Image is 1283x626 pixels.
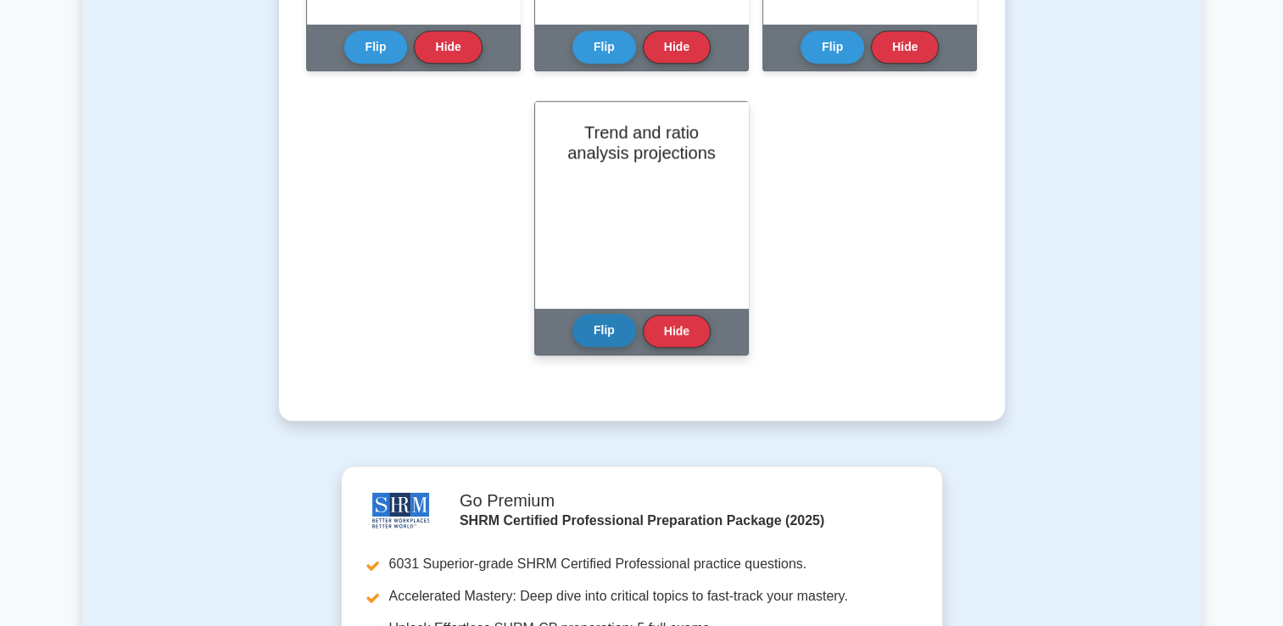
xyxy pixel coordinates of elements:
button: Flip [800,31,864,64]
button: Hide [643,31,711,64]
h2: Trend and ratio analysis projections [555,122,728,163]
button: Flip [572,314,636,347]
button: Hide [643,315,711,348]
button: Hide [414,31,482,64]
button: Flip [572,31,636,64]
button: Flip [344,31,408,64]
button: Hide [871,31,939,64]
